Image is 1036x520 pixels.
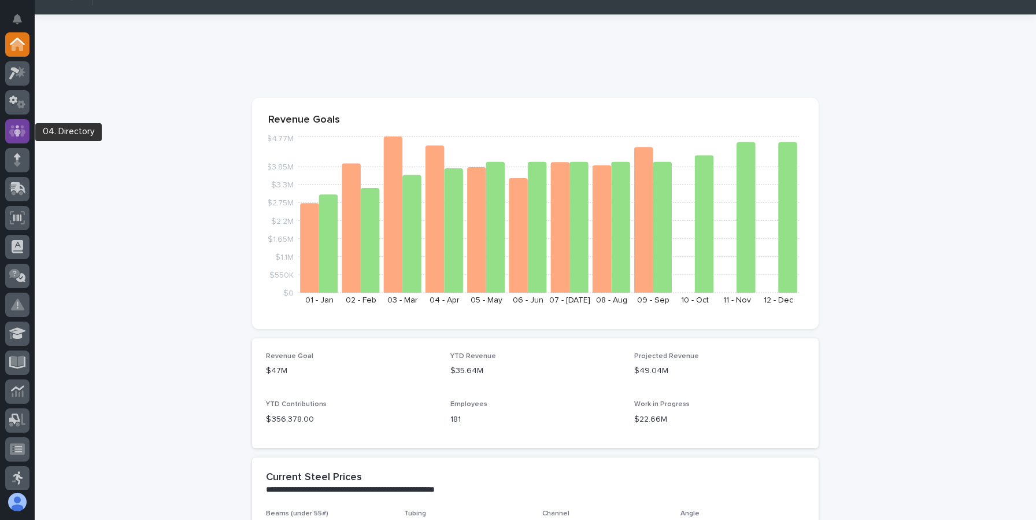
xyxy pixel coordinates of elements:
text: 03 - Mar [387,296,418,304]
tspan: $4.77M [267,135,294,143]
span: Projected Revenue [634,353,699,360]
span: Work in Progress [634,401,690,408]
tspan: $3.3M [271,181,294,189]
tspan: $2.75M [267,199,294,207]
tspan: $1.65M [268,235,294,243]
span: Angle [680,510,700,517]
span: YTD Contributions [266,401,327,408]
text: 06 - Jun [513,296,543,304]
span: Employees [450,401,487,408]
p: $22.66M [634,414,805,426]
tspan: $0 [283,289,294,297]
p: 181 [450,414,621,426]
span: YTD Revenue [450,353,496,360]
text: 07 - [DATE] [549,296,590,304]
p: $49.04M [634,365,805,377]
p: $47M [266,365,436,377]
tspan: $550K [269,271,294,279]
text: 08 - Aug [596,296,627,304]
span: Tubing [404,510,426,517]
text: 09 - Sep [637,296,669,304]
tspan: $1.1M [275,253,294,261]
text: 05 - May [471,296,502,304]
p: $35.64M [450,365,621,377]
span: Revenue Goal [266,353,313,360]
h2: Current Steel Prices [266,471,362,484]
button: Notifications [5,7,29,31]
tspan: $2.2M [271,217,294,225]
p: $ 356,378.00 [266,414,436,426]
div: Notifications [14,14,29,32]
text: 11 - Nov [723,296,751,304]
text: 01 - Jan [305,296,334,304]
p: Revenue Goals [268,114,802,127]
span: Beams (under 55#) [266,510,328,517]
text: 10 - Oct [681,296,709,304]
text: 02 - Feb [346,296,376,304]
tspan: $3.85M [267,163,294,171]
span: Channel [542,510,569,517]
text: 04 - Apr [430,296,460,304]
button: users-avatar [5,490,29,514]
text: 12 - Dec [764,296,793,304]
